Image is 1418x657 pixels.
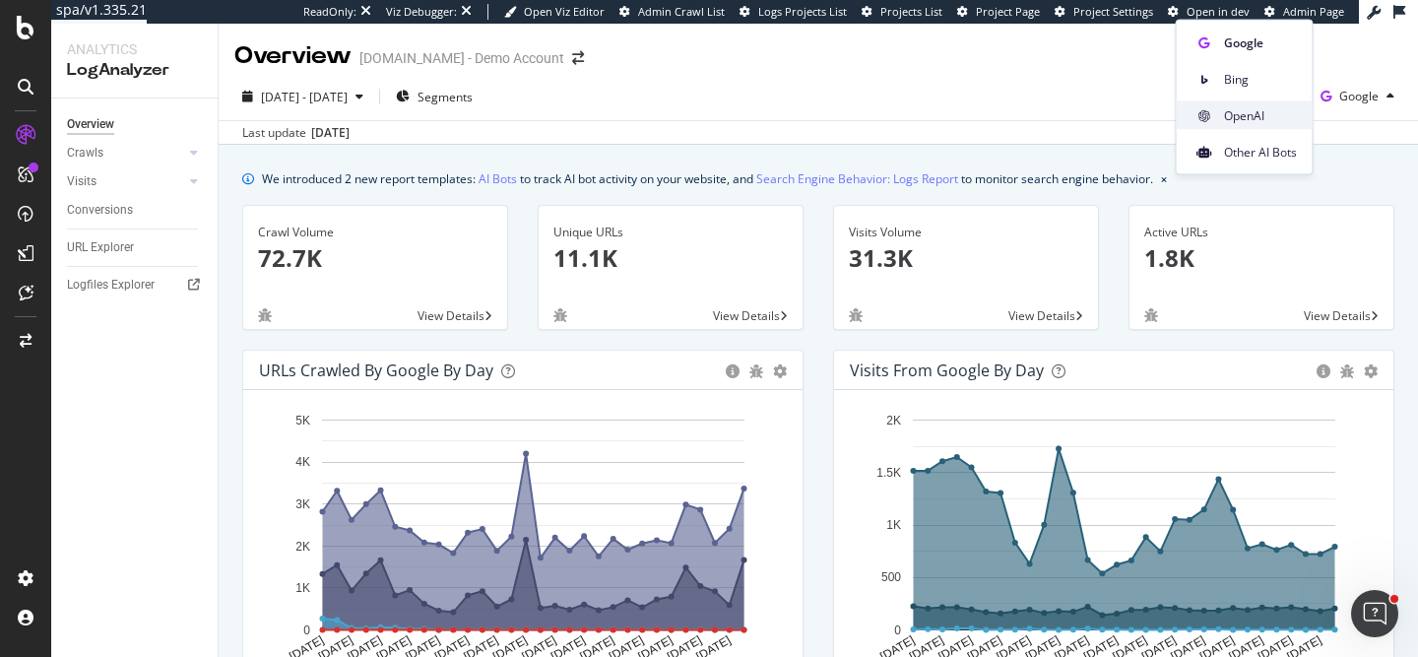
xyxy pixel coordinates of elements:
[303,4,356,20] div: ReadOnly:
[876,466,901,480] text: 1.5K
[726,364,740,378] div: circle-info
[740,4,847,20] a: Logs Projects List
[418,307,484,324] span: View Details
[67,275,204,296] a: Logfiles Explorer
[1156,164,1172,193] button: close banner
[1364,364,1378,378] div: gear
[234,81,371,112] button: [DATE] - [DATE]
[1168,4,1250,20] a: Open in dev
[849,308,863,322] div: bug
[1144,241,1379,275] p: 1.8K
[553,224,788,241] div: Unique URLs
[1283,4,1344,19] span: Admin Page
[881,571,901,585] text: 500
[553,241,788,275] p: 11.1K
[67,143,103,164] div: Crawls
[1317,364,1330,378] div: circle-info
[295,414,310,427] text: 5K
[67,143,184,164] a: Crawls
[67,171,184,192] a: Visits
[1055,4,1153,20] a: Project Settings
[479,168,517,189] a: AI Bots
[67,59,202,82] div: LogAnalyzer
[67,237,204,258] a: URL Explorer
[303,624,310,637] text: 0
[756,168,958,189] a: Search Engine Behavior: Logs Report
[67,39,202,59] div: Analytics
[242,168,1394,189] div: info banner
[1224,33,1297,51] span: Google
[1224,70,1297,88] span: Bing
[388,81,481,112] button: Segments
[258,224,492,241] div: Crawl Volume
[524,4,605,19] span: Open Viz Editor
[418,89,473,105] span: Segments
[295,456,310,470] text: 4K
[1351,590,1398,637] iframe: Intercom live chat
[1264,4,1344,20] a: Admin Page
[619,4,725,20] a: Admin Crawl List
[1073,4,1153,19] span: Project Settings
[638,4,725,19] span: Admin Crawl List
[67,237,134,258] div: URL Explorer
[773,364,787,378] div: gear
[1339,88,1379,104] span: Google
[295,581,310,595] text: 1K
[862,4,942,20] a: Projects List
[261,89,348,105] span: [DATE] - [DATE]
[957,4,1040,20] a: Project Page
[67,275,155,296] div: Logfiles Explorer
[1304,307,1371,324] span: View Details
[886,414,901,427] text: 2K
[295,540,310,554] text: 2K
[234,39,352,73] div: Overview
[758,4,847,19] span: Logs Projects List
[67,171,97,192] div: Visits
[1008,307,1075,324] span: View Details
[849,224,1083,241] div: Visits Volume
[1187,4,1250,19] span: Open in dev
[262,168,1153,189] div: We introduced 2 new report templates: to track AI bot activity on your website, and to monitor se...
[295,497,310,511] text: 3K
[67,114,204,135] a: Overview
[67,200,133,221] div: Conversions
[849,241,1083,275] p: 31.3K
[553,308,567,322] div: bug
[1144,224,1379,241] div: Active URLs
[311,124,350,142] div: [DATE]
[386,4,457,20] div: Viz Debugger:
[1144,308,1158,322] div: bug
[572,51,584,65] div: arrow-right-arrow-left
[976,4,1040,19] span: Project Page
[894,624,901,637] text: 0
[242,124,350,142] div: Last update
[1340,364,1354,378] div: bug
[1313,81,1402,112] button: Google
[713,307,780,324] span: View Details
[880,4,942,19] span: Projects List
[359,48,564,68] div: [DOMAIN_NAME] - Demo Account
[258,241,492,275] p: 72.7K
[67,114,114,135] div: Overview
[258,308,272,322] div: bug
[1224,106,1297,124] span: OpenAI
[504,4,605,20] a: Open Viz Editor
[886,518,901,532] text: 1K
[749,364,763,378] div: bug
[1224,143,1297,161] span: Other AI Bots
[850,361,1044,380] div: Visits from Google by day
[67,200,204,221] a: Conversions
[259,361,493,380] div: URLs Crawled by Google by day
